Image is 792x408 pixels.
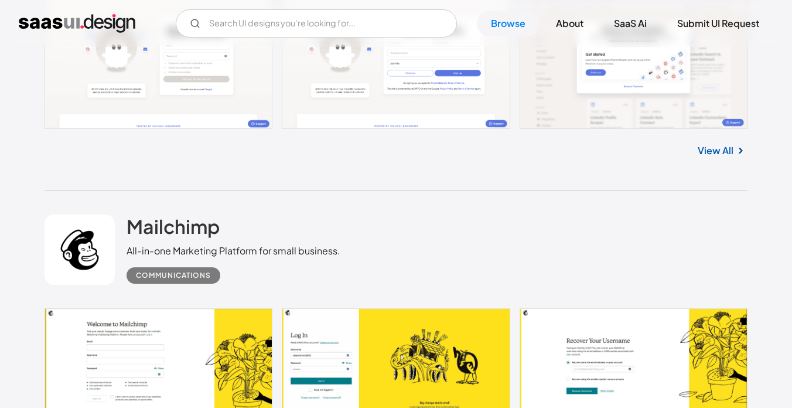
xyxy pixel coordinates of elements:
h2: Mailchimp [127,215,220,238]
a: Submit UI Request [663,11,773,36]
a: View All [698,144,733,158]
div: Communications [136,268,211,283]
a: Mailchimp [127,215,220,244]
a: SaaS Ai [600,11,661,36]
a: home [19,14,135,33]
a: About [542,11,598,36]
a: Browse [477,11,540,36]
input: Search UI designs you're looking for... [176,9,457,38]
div: All-in-one Marketing Platform for small business. [127,244,340,258]
form: Email Form [176,9,457,38]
